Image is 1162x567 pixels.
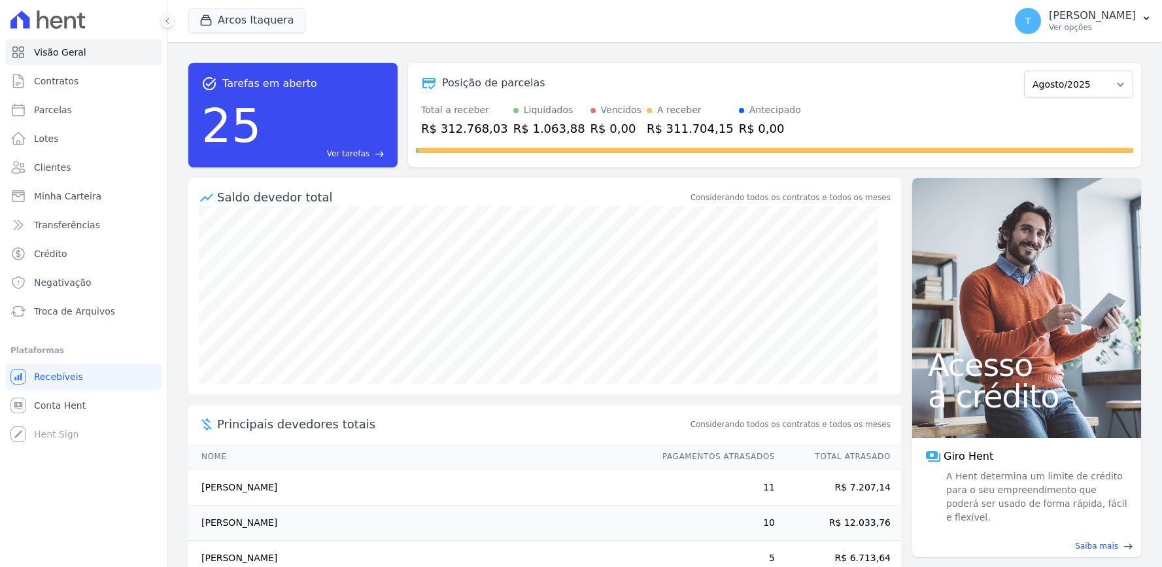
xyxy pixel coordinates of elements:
[188,8,305,33] button: Arcos Itaquera
[34,103,72,116] span: Parcelas
[217,415,688,433] span: Principais devedores totais
[928,381,1125,412] span: a crédito
[1123,541,1133,551] span: east
[1025,16,1031,26] span: T
[944,470,1128,524] span: A Hent determina um limite de crédito para o seu empreendimento que poderá ser usado de forma ráp...
[650,443,776,470] th: Pagamentos Atrasados
[1075,540,1118,552] span: Saiba mais
[34,370,83,383] span: Recebíveis
[5,97,162,123] a: Parcelas
[34,132,59,145] span: Lotes
[188,470,650,506] td: [PERSON_NAME]
[944,449,993,464] span: Giro Hent
[442,75,545,91] div: Posição de parcelas
[5,212,162,238] a: Transferências
[34,276,92,289] span: Negativação
[5,126,162,152] a: Lotes
[1049,9,1136,22] p: [PERSON_NAME]
[34,305,115,318] span: Troca de Arquivos
[5,154,162,180] a: Clientes
[421,120,508,137] div: R$ 312.768,03
[5,298,162,324] a: Troca de Arquivos
[5,269,162,296] a: Negativação
[267,148,384,160] a: Ver tarefas east
[217,188,688,206] div: Saldo devedor total
[590,120,641,137] div: R$ 0,00
[657,103,702,117] div: A receber
[5,364,162,390] a: Recebíveis
[34,218,100,232] span: Transferências
[776,443,901,470] th: Total Atrasado
[691,192,891,203] div: Considerando todos os contratos e todos os meses
[34,161,71,174] span: Clientes
[691,419,891,430] span: Considerando todos os contratos e todos os meses
[749,103,801,117] div: Antecipado
[5,392,162,419] a: Conta Hent
[650,470,776,506] td: 11
[421,103,508,117] div: Total a receber
[10,343,156,358] div: Plataformas
[920,540,1133,552] a: Saiba mais east
[188,443,650,470] th: Nome
[776,470,901,506] td: R$ 7.207,14
[34,190,101,203] span: Minha Carteira
[601,103,641,117] div: Vencidos
[34,46,86,59] span: Visão Geral
[34,247,67,260] span: Crédito
[5,241,162,267] a: Crédito
[5,68,162,94] a: Contratos
[5,183,162,209] a: Minha Carteira
[34,399,86,412] span: Conta Hent
[188,506,650,541] td: [PERSON_NAME]
[34,75,78,88] span: Contratos
[739,120,801,137] div: R$ 0,00
[1049,22,1136,33] p: Ver opções
[327,148,369,160] span: Ver tarefas
[1004,3,1162,39] button: T [PERSON_NAME] Ver opções
[513,120,585,137] div: R$ 1.063,88
[524,103,573,117] div: Liquidados
[647,120,734,137] div: R$ 311.704,15
[928,349,1125,381] span: Acesso
[201,76,217,92] span: task_alt
[201,92,262,160] div: 25
[5,39,162,65] a: Visão Geral
[776,506,901,541] td: R$ 12.033,76
[222,76,317,92] span: Tarefas em aberto
[650,506,776,541] td: 10
[375,149,384,159] span: east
